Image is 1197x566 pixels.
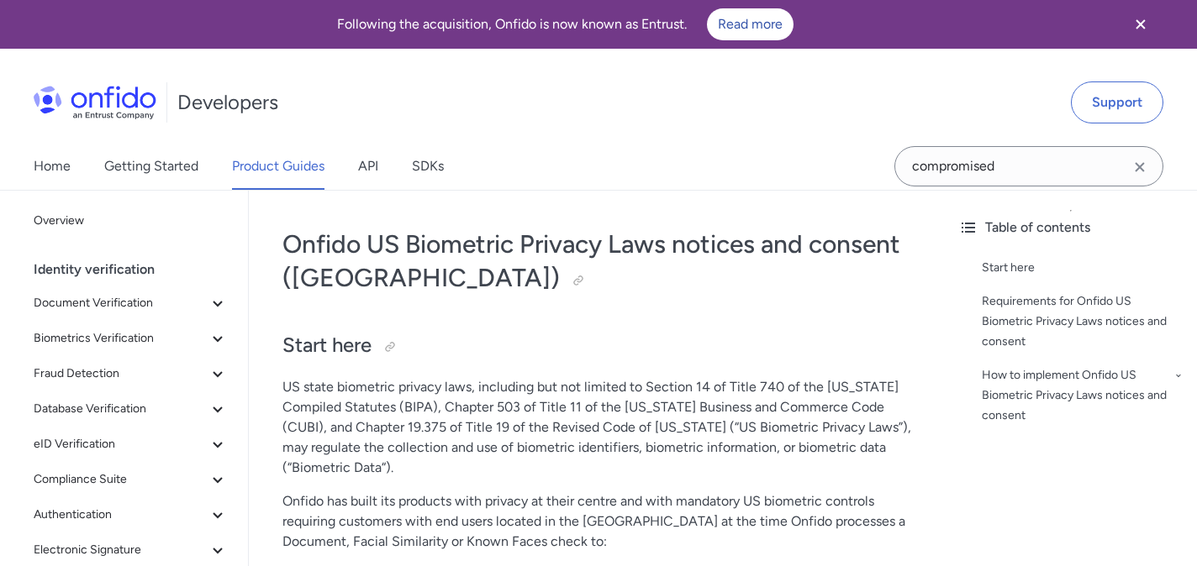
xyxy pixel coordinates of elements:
[34,253,241,286] div: Identity verification
[282,377,911,478] p: US state biometric privacy laws, including but not limited to Section 14 of Title 740 of the [US_...
[177,89,278,116] h1: Developers
[27,427,235,461] button: eID Verification
[34,143,71,190] a: Home
[282,332,911,360] h2: Start here
[34,540,208,560] span: Electronic Signature
[27,204,235,238] a: Overview
[20,8,1110,40] div: Following the acquisition, Onfido is now known as Entrust.
[34,211,228,231] span: Overview
[34,505,208,525] span: Authentication
[34,469,208,490] span: Compliance Suite
[34,434,208,454] span: eID Verification
[1110,3,1172,45] button: Close banner
[1130,157,1150,177] svg: Clear search field button
[282,491,911,552] p: Onfido has built its products with privacy at their centre and with mandatory US biometric contro...
[27,498,235,532] button: Authentication
[894,146,1163,186] input: Onfido search input field
[282,228,911,295] h1: Onfido US Biometric Privacy Laws notices and consent ([GEOGRAPHIC_DATA])
[982,365,1184,426] a: How to implement Onfido US Biometric Privacy Laws notices and consent
[412,143,444,190] a: SDKs
[34,328,208,349] span: Biometrics Verification
[982,258,1184,278] a: Start here
[232,143,324,190] a: Product Guides
[34,364,208,384] span: Fraud Detection
[27,286,235,320] button: Document Verification
[982,291,1184,352] a: Requirements for Onfido US Biometric Privacy Laws notices and consent
[34,293,208,313] span: Document Verification
[1071,81,1163,123] a: Support
[34,86,156,119] img: Onfido Logo
[27,463,235,496] button: Compliance Suite
[27,357,235,390] button: Fraud Detection
[34,399,208,419] span: Database Verification
[27,322,235,355] button: Biometrics Verification
[958,217,1184,238] div: Table of contents
[104,143,198,190] a: Getting Started
[358,143,378,190] a: API
[707,8,794,40] a: Read more
[1131,14,1151,34] svg: Close banner
[27,392,235,426] button: Database Verification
